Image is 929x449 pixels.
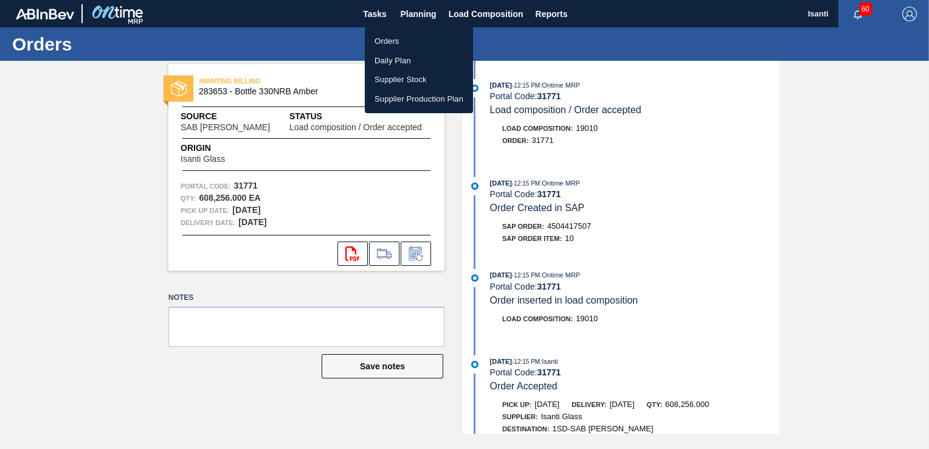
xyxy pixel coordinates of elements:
[365,89,473,109] a: Supplier Production Plan
[365,70,473,89] a: Supplier Stock
[365,51,473,71] a: Daily Plan
[365,32,473,51] a: Orders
